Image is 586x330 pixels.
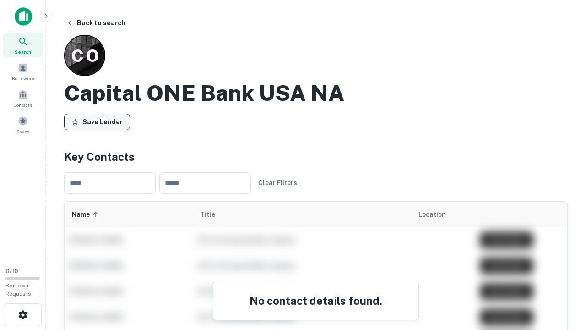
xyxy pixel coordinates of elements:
span: Search [15,48,31,55]
a: Saved [3,112,43,137]
button: Clear Filters [255,175,301,191]
p: C O [71,43,98,69]
img: capitalize-icon.png [15,7,32,26]
button: Back to search [62,15,129,31]
h4: No contact details found. [224,292,407,309]
h2: Capital ONE Bank USA NA [64,80,344,106]
button: Save Lender [64,114,130,130]
span: Borrower Requests [5,282,31,297]
a: Borrowers [3,59,43,84]
a: Search [3,33,43,57]
span: Saved [16,128,30,135]
a: Contacts [3,86,43,110]
iframe: Chat Widget [540,257,586,301]
span: Contacts [14,101,32,109]
span: Borrowers [12,75,34,82]
h4: Key Contacts [64,148,568,165]
span: 0 / 10 [5,268,18,275]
